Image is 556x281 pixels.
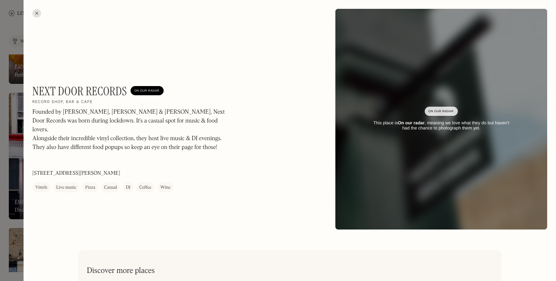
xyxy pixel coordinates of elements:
h2: Discover more places [87,266,155,275]
div: Pizza [85,184,95,192]
p: Founded by [PERSON_NAME], [PERSON_NAME] & [PERSON_NAME], Next Door Records was born during lockdo... [32,108,231,152]
div: Live music [56,184,76,192]
div: On Our Radar [428,108,454,115]
p: [STREET_ADDRESS][PERSON_NAME] [32,170,120,178]
div: On Our Radar [134,87,160,95]
strong: On our radar [398,120,425,125]
div: Casual [104,184,117,192]
div: DJ [126,184,130,192]
div: This place is , meaning we love what they do but haven’t had the chance to photograph them yet. [369,120,513,131]
p: ‍ [32,156,231,165]
div: Vinyls [35,184,47,192]
div: Coffee [139,184,152,192]
div: Wine [160,184,171,192]
h1: Next Door Records [32,84,127,98]
h2: Record shop, bar & cafe [32,100,93,105]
